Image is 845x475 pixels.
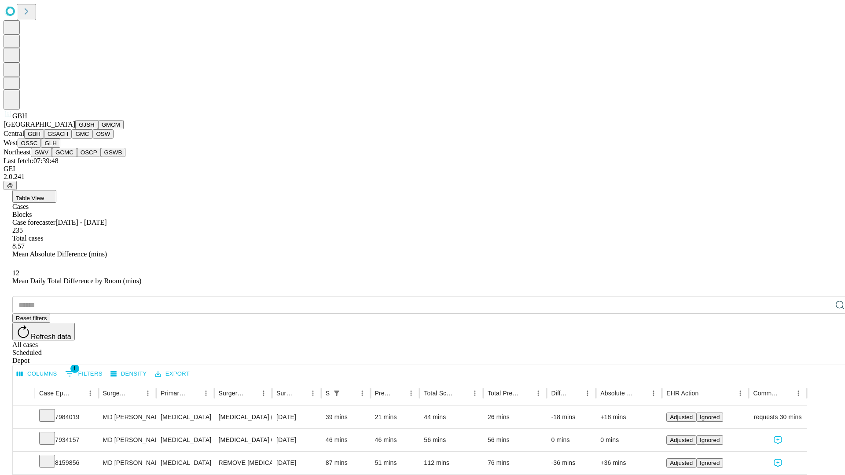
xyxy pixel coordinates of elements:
[15,367,59,381] button: Select columns
[424,406,479,428] div: 44 mins
[551,429,591,451] div: 0 mins
[4,157,59,164] span: Last fetch: 07:39:48
[326,452,366,474] div: 87 mins
[700,437,720,443] span: Ignored
[569,387,581,399] button: Sort
[161,390,186,397] div: Primary Service
[98,120,124,129] button: GMCM
[70,364,79,373] span: 1
[375,429,415,451] div: 46 mins
[245,387,257,399] button: Sort
[161,452,209,474] div: [MEDICAL_DATA]
[4,130,24,137] span: Central
[532,387,544,399] button: Menu
[405,387,417,399] button: Menu
[520,387,532,399] button: Sort
[488,452,543,474] div: 76 mins
[39,429,94,451] div: 7934157
[17,433,30,448] button: Expand
[600,390,634,397] div: Absolute Difference
[12,250,107,258] span: Mean Absolute Difference (mins)
[12,314,50,323] button: Reset filters
[24,129,44,139] button: GBH
[108,367,149,381] button: Density
[488,429,543,451] div: 56 mins
[666,458,696,468] button: Adjusted
[780,387,792,399] button: Sort
[103,390,129,397] div: Surgeon Name
[700,414,720,420] span: Ignored
[307,387,319,399] button: Menu
[294,387,307,399] button: Sort
[488,406,543,428] div: 26 mins
[17,456,30,471] button: Expand
[331,387,343,399] button: Show filters
[424,429,479,451] div: 56 mins
[326,429,366,451] div: 46 mins
[93,129,114,139] button: OSW
[488,390,519,397] div: Total Predicted Duration
[551,452,591,474] div: -36 mins
[72,129,92,139] button: GMC
[12,269,19,277] span: 12
[670,414,693,420] span: Adjusted
[696,435,723,445] button: Ignored
[699,387,712,399] button: Sort
[12,323,75,340] button: Refresh data
[142,387,154,399] button: Menu
[39,406,94,428] div: 7984019
[753,390,779,397] div: Comments
[18,139,41,148] button: OSSC
[734,387,746,399] button: Menu
[696,458,723,468] button: Ignored
[219,429,268,451] div: [MEDICAL_DATA] CA SCRN NOT HI RSK
[4,121,75,128] span: [GEOGRAPHIC_DATA]
[75,120,98,129] button: GJSH
[31,148,52,157] button: GWV
[55,219,107,226] span: [DATE] - [DATE]
[219,452,268,474] div: REMOVE [MEDICAL_DATA] UPPER ARM SUBCUTANEOUS
[161,406,209,428] div: [MEDICAL_DATA]
[12,277,141,285] span: Mean Daily Total Difference by Room (mins)
[4,148,31,156] span: Northeast
[103,429,152,451] div: MD [PERSON_NAME]
[326,390,330,397] div: Scheduled In Room Duration
[7,182,13,189] span: @
[666,435,696,445] button: Adjusted
[276,429,317,451] div: [DATE]
[129,387,142,399] button: Sort
[600,406,658,428] div: +18 mins
[356,387,368,399] button: Menu
[393,387,405,399] button: Sort
[375,452,415,474] div: 51 mins
[375,406,415,428] div: 21 mins
[647,387,660,399] button: Menu
[276,406,317,428] div: [DATE]
[101,148,126,157] button: GSWB
[41,139,60,148] button: GLH
[39,390,71,397] div: Case Epic Id
[424,452,479,474] div: 112 mins
[17,410,30,425] button: Expand
[4,165,841,173] div: GEI
[666,413,696,422] button: Adjusted
[63,367,105,381] button: Show filters
[103,452,152,474] div: MD [PERSON_NAME]
[666,390,698,397] div: EHR Action
[551,390,568,397] div: Difference
[551,406,591,428] div: -18 mins
[344,387,356,399] button: Sort
[12,227,23,234] span: 235
[219,390,244,397] div: Surgery Name
[39,452,94,474] div: 8159856
[103,406,152,428] div: MD [PERSON_NAME]
[12,112,27,120] span: GBH
[44,129,72,139] button: GSACH
[12,219,55,226] span: Case forecaster
[161,429,209,451] div: [MEDICAL_DATA]
[276,452,317,474] div: [DATE]
[4,139,18,146] span: West
[257,387,270,399] button: Menu
[700,460,720,466] span: Ignored
[31,333,71,340] span: Refresh data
